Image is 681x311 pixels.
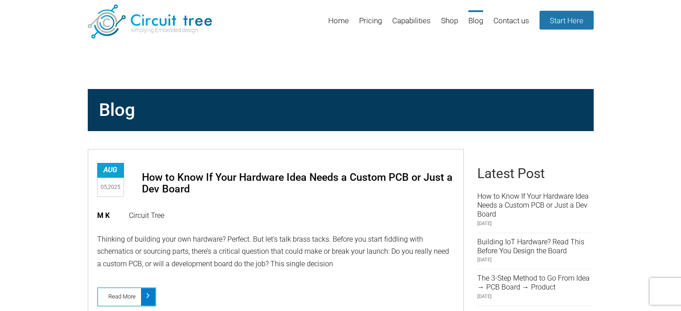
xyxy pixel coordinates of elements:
[328,10,349,39] a: Home
[468,10,483,39] a: Blog
[88,4,212,38] img: Circuit Tree
[97,163,124,178] div: Aug
[97,233,454,270] p: Thinking of building your own hardware? Perfect. But let’s talk brass tacks. Before you start fid...
[477,219,594,228] span: [DATE]
[392,10,431,39] a: Capabilities
[97,211,119,220] span: M K
[493,10,529,39] a: Contact us
[359,10,382,39] a: Pricing
[441,10,458,39] a: Shop
[477,292,594,301] span: [DATE]
[477,238,584,255] a: Building IoT Hardware? Read This Before You Design the Board
[477,166,594,181] h3: Latest Post
[477,256,594,264] span: [DATE]
[108,184,120,190] span: 2025
[477,274,590,291] a: The 3-Step Method to Go From Idea → PCB Board → Product
[142,171,453,195] a: How to Know If Your Hardware Idea Needs a Custom PCB or Just a Dev Board
[129,211,164,220] a: Circuit Tree
[97,287,156,307] a: Read More
[477,192,589,218] a: How to Know If Your Hardware Idea Needs a Custom PCB or Just a Dev Board
[540,11,594,30] a: Start Here
[97,178,124,197] div: 05,
[94,96,587,124] h2: Blog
